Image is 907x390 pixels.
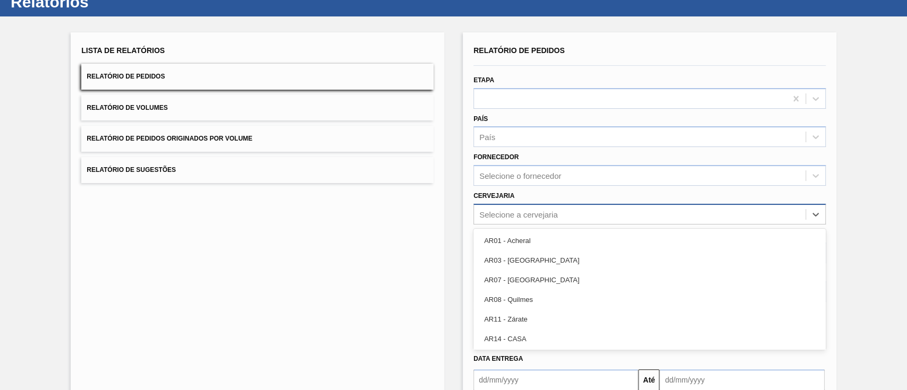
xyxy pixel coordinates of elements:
div: AR07 - [GEOGRAPHIC_DATA] [473,270,826,290]
div: AR08 - Quilmes [473,290,826,309]
div: Selecione a cervejaria [479,210,558,219]
button: Relatório de Pedidos Originados por Volume [81,126,434,152]
button: Relatório de Sugestões [81,157,434,183]
div: AR1P - Acópios Externos MTA [473,349,826,368]
span: Relatório de Pedidos [473,46,565,55]
span: Relatório de Pedidos [87,73,165,80]
span: Relatório de Volumes [87,104,167,111]
div: AR01 - Acheral [473,231,826,250]
button: Relatório de Volumes [81,95,434,121]
span: Relatório de Pedidos Originados por Volume [87,135,252,142]
span: Lista de Relatórios [81,46,165,55]
div: AR14 - CASA [473,329,826,349]
div: País [479,133,495,142]
button: Relatório de Pedidos [81,64,434,90]
label: Fornecedor [473,153,519,161]
span: Relatório de Sugestões [87,166,176,174]
div: AR11 - Zárate [473,309,826,329]
label: Cervejaria [473,192,514,200]
div: Selecione o fornecedor [479,171,561,180]
div: AR03 - [GEOGRAPHIC_DATA] [473,250,826,270]
label: Etapa [473,76,494,84]
label: País [473,115,488,123]
span: Data Entrega [473,355,523,362]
